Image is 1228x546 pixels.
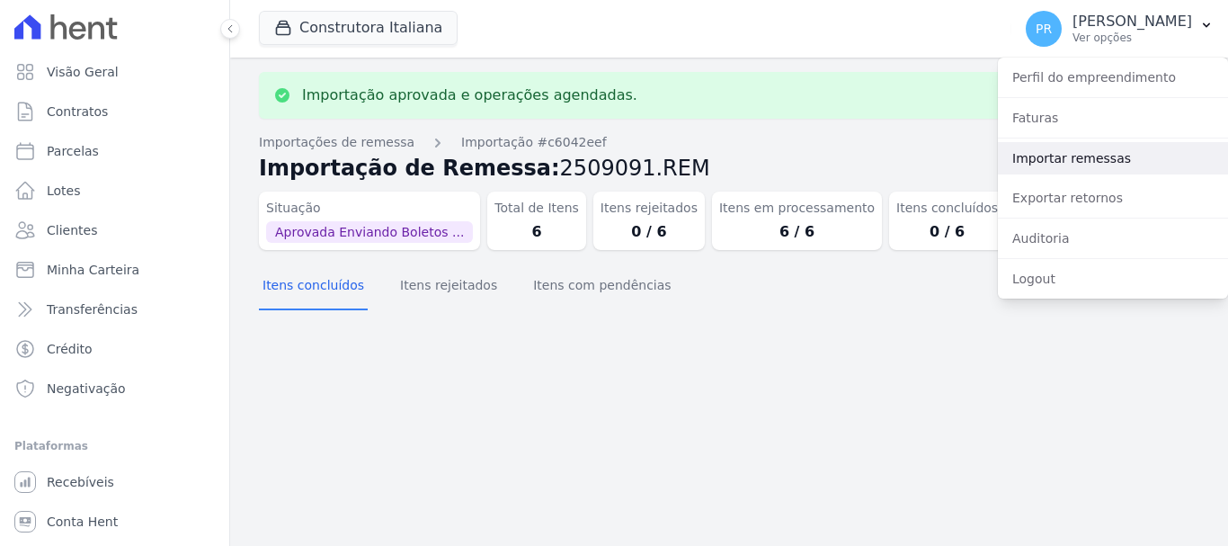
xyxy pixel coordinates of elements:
a: Parcelas [7,133,222,169]
dt: Situação [266,199,473,218]
span: Crédito [47,340,93,358]
span: Recebíveis [47,473,114,491]
button: Itens rejeitados [396,264,501,310]
span: Contratos [47,103,108,121]
h2: Importação de Remessa: [259,152,1199,184]
a: Perfil do empreendimento [998,61,1228,94]
a: Contratos [7,94,222,130]
button: PR [PERSON_NAME] Ver opções [1011,4,1228,54]
a: Auditoria [998,222,1228,255]
a: Importação #c6042eef [461,133,607,152]
button: Itens concluídos [259,264,368,310]
span: PR [1036,22,1052,35]
nav: Breadcrumb [259,133,1199,152]
span: Minha Carteira [47,261,139,279]
span: Clientes [47,221,97,239]
a: Recebíveis [7,464,222,500]
a: Importações de remessa [259,133,414,152]
a: Minha Carteira [7,252,222,288]
a: Crédito [7,331,222,367]
dd: 0 / 6 [896,221,998,243]
p: [PERSON_NAME] [1072,13,1192,31]
a: Logout [998,263,1228,295]
dd: 6 [494,221,579,243]
dt: Itens concluídos [896,199,998,218]
a: Conta Hent [7,504,222,540]
span: Parcelas [47,142,99,160]
span: Conta Hent [47,513,118,531]
span: Lotes [47,182,81,200]
dd: 6 / 6 [719,221,875,243]
a: Importar remessas [998,142,1228,175]
a: Faturas [998,102,1228,134]
a: Lotes [7,173,222,209]
a: Visão Geral [7,54,222,90]
a: Negativação [7,371,222,407]
span: Visão Geral [47,63,119,81]
dt: Total de Itens [494,199,579,218]
dt: Itens em processamento [719,199,875,218]
span: 2509091.REM [560,156,710,181]
span: Negativação [47,380,126,398]
p: Importação aprovada e operações agendadas. [302,86,637,104]
dd: 0 / 6 [601,221,698,243]
span: Transferências [47,300,138,318]
a: Clientes [7,212,222,248]
a: Exportar retornos [998,182,1228,214]
p: Ver opções [1072,31,1192,45]
button: Construtora Italiana [259,11,458,45]
span: Aprovada Enviando Boletos ... [266,221,473,243]
div: Plataformas [14,435,215,457]
dt: Itens rejeitados [601,199,698,218]
a: Transferências [7,291,222,327]
button: Itens com pendências [529,264,674,310]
